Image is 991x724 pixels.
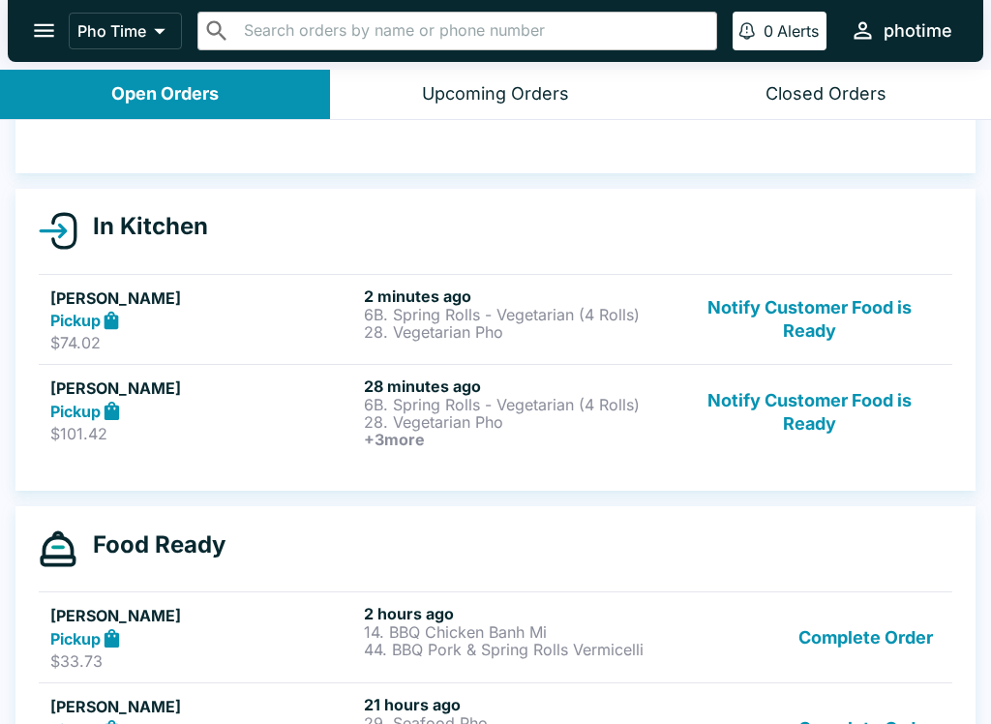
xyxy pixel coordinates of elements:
[50,377,356,400] h5: [PERSON_NAME]
[422,83,569,106] div: Upcoming Orders
[50,311,101,330] strong: Pickup
[50,402,101,421] strong: Pickup
[766,83,886,106] div: Closed Orders
[50,629,101,649] strong: Pickup
[777,21,819,41] p: Alerts
[364,695,670,714] h6: 21 hours ago
[364,641,670,658] p: 44. BBQ Pork & Spring Rolls Vermicelli
[19,6,69,55] button: open drawer
[39,591,952,682] a: [PERSON_NAME]Pickup$33.732 hours ago14. BBQ Chicken Banh Mi44. BBQ Pork & Spring Rolls Vermicelli...
[364,431,670,448] h6: + 3 more
[50,287,356,310] h5: [PERSON_NAME]
[111,83,219,106] div: Open Orders
[364,413,670,431] p: 28. Vegetarian Pho
[842,10,960,51] button: photime
[678,377,941,448] button: Notify Customer Food is Ready
[364,306,670,323] p: 6B. Spring Rolls - Vegetarian (4 Rolls)
[238,17,708,45] input: Search orders by name or phone number
[364,623,670,641] p: 14. BBQ Chicken Banh Mi
[50,695,356,718] h5: [PERSON_NAME]
[50,333,356,352] p: $74.02
[364,323,670,341] p: 28. Vegetarian Pho
[791,604,941,671] button: Complete Order
[39,274,952,365] a: [PERSON_NAME]Pickup$74.022 minutes ago6B. Spring Rolls - Vegetarian (4 Rolls)28. Vegetarian PhoNo...
[50,651,356,671] p: $33.73
[364,377,670,396] h6: 28 minutes ago
[884,19,952,43] div: photime
[39,364,952,460] a: [PERSON_NAME]Pickup$101.4228 minutes ago6B. Spring Rolls - Vegetarian (4 Rolls)28. Vegetarian Pho...
[364,604,670,623] h6: 2 hours ago
[77,21,146,41] p: Pho Time
[50,604,356,627] h5: [PERSON_NAME]
[678,287,941,353] button: Notify Customer Food is Ready
[50,424,356,443] p: $101.42
[364,396,670,413] p: 6B. Spring Rolls - Vegetarian (4 Rolls)
[69,13,182,49] button: Pho Time
[764,21,773,41] p: 0
[364,287,670,306] h6: 2 minutes ago
[77,530,225,559] h4: Food Ready
[77,212,208,241] h4: In Kitchen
